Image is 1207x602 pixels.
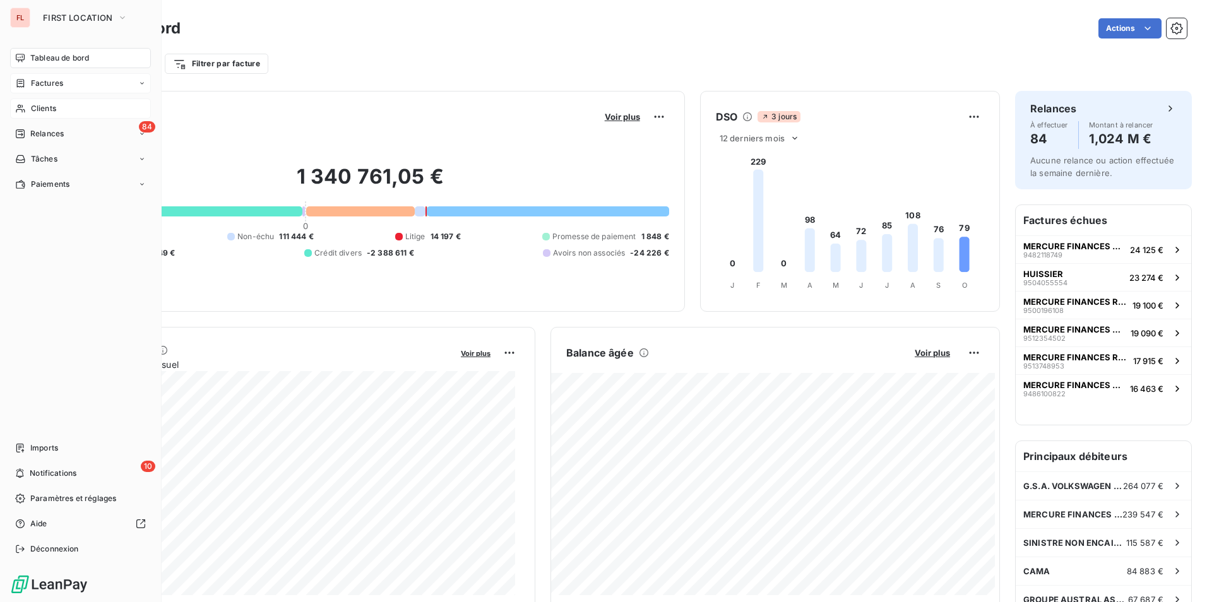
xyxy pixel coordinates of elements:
[1023,269,1063,279] span: HUISSIER
[911,347,954,358] button: Voir plus
[1023,538,1126,548] span: SINISTRE NON ENCAISSE
[30,442,58,454] span: Imports
[1023,362,1064,370] span: 9513748953
[781,281,787,290] tspan: M
[1023,279,1067,286] span: 9504055554
[10,514,151,534] a: Aide
[431,231,461,242] span: 14 197 €
[1122,509,1163,519] span: 239 547 €
[1126,538,1163,548] span: 115 587 €
[1023,566,1050,576] span: CAMA
[405,231,425,242] span: Litige
[31,153,57,165] span: Tâches
[1023,324,1126,334] span: MERCURE FINANCES RECOUVREMENT
[165,54,268,74] button: Filtrer par facture
[552,231,636,242] span: Promesse de paiement
[1016,291,1191,319] button: MERCURE FINANCES RECOUVREMENT950019610819 100 €
[30,518,47,529] span: Aide
[859,281,863,290] tspan: J
[279,231,313,242] span: 111 444 €
[1030,101,1076,116] h6: Relances
[1164,559,1194,589] iframe: Intercom live chat
[1016,374,1191,402] button: MERCURE FINANCES RECOUVREMENT948610082216 463 €
[10,8,30,28] div: FL
[1030,129,1068,149] h4: 84
[141,461,155,472] span: 10
[1127,566,1163,576] span: 84 883 €
[566,345,634,360] h6: Balance âgée
[758,111,800,122] span: 3 jours
[1016,441,1191,471] h6: Principaux débiteurs
[367,247,414,259] span: -2 388 611 €
[71,358,452,371] span: Chiffre d'affaires mensuel
[1023,352,1128,362] span: MERCURE FINANCES RECOUVREMENT
[30,52,89,64] span: Tableau de bord
[1023,334,1066,342] span: 9512354502
[30,493,116,504] span: Paramètres et réglages
[730,281,734,290] tspan: J
[807,281,812,290] tspan: A
[30,543,79,555] span: Déconnexion
[915,348,950,358] span: Voir plus
[641,231,669,242] span: 1 848 €
[1023,380,1125,390] span: MERCURE FINANCES RECOUVREMENT
[1131,328,1163,338] span: 19 090 €
[720,133,785,143] span: 12 derniers mois
[71,164,669,202] h2: 1 340 761,05 €
[1030,155,1174,178] span: Aucune relance ou action effectuée la semaine dernière.
[1098,18,1162,38] button: Actions
[1016,235,1191,263] button: MERCURE FINANCES RECOUVREMENT948211874924 125 €
[910,281,915,290] tspan: A
[1123,481,1163,491] span: 264 077 €
[936,281,941,290] tspan: S
[1023,251,1062,259] span: 9482118749
[961,281,966,290] tspan: O
[1129,273,1163,283] span: 23 274 €
[1030,121,1068,129] span: À effectuer
[1023,241,1125,251] span: MERCURE FINANCES RECOUVREMENT
[1016,319,1191,346] button: MERCURE FINANCES RECOUVREMENT951235450219 090 €
[31,103,56,114] span: Clients
[601,111,644,122] button: Voir plus
[756,281,760,290] tspan: F
[139,121,155,133] span: 84
[237,231,274,242] span: Non-échu
[1016,205,1191,235] h6: Factures échues
[457,347,494,358] button: Voir plus
[43,13,112,23] span: FIRST LOCATION
[832,281,838,290] tspan: M
[31,179,69,190] span: Paiements
[1016,346,1191,374] button: MERCURE FINANCES RECOUVREMENT951374895317 915 €
[716,109,737,124] h6: DSO
[461,349,491,358] span: Voir plus
[1023,481,1123,491] span: G.S.A. VOLKSWAGEN / PV
[1130,245,1163,255] span: 24 125 €
[1023,390,1066,398] span: 9486100822
[605,112,640,122] span: Voir plus
[1089,121,1153,129] span: Montant à relancer
[1133,300,1163,310] span: 19 100 €
[630,247,669,259] span: -24 226 €
[314,247,362,259] span: Crédit divers
[1133,356,1163,366] span: 17 915 €
[885,281,889,290] tspan: J
[1130,384,1163,394] span: 16 463 €
[10,574,88,594] img: Logo LeanPay
[303,221,308,231] span: 0
[553,247,625,259] span: Avoirs non associés
[30,468,76,479] span: Notifications
[1016,263,1191,291] button: HUISSIER950405555423 274 €
[1023,307,1064,314] span: 9500196108
[30,128,64,139] span: Relances
[1023,297,1127,307] span: MERCURE FINANCES RECOUVREMENT
[1089,129,1153,149] h4: 1,024 M €
[1023,509,1122,519] span: MERCURE FINANCES RECOUVREMENT
[31,78,63,89] span: Factures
